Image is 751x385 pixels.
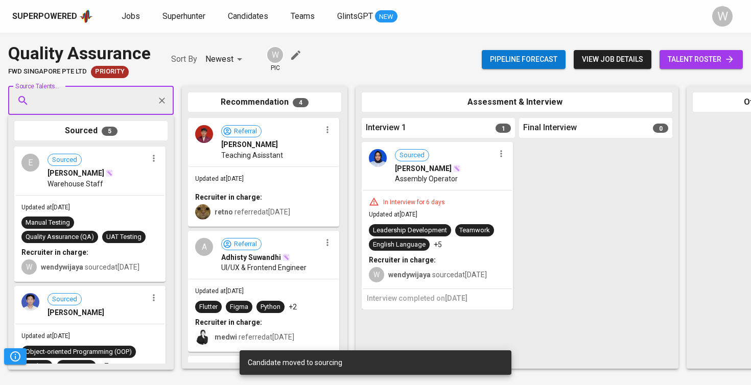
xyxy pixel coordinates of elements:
button: Open [168,100,170,102]
b: Recruiter in charge: [195,318,262,326]
button: Pipeline forecast [482,50,566,69]
button: Clear [155,93,169,108]
a: talent roster [660,50,743,69]
span: referred at [DATE] [215,333,294,341]
a: Candidates [228,10,270,23]
div: Sourced [14,121,168,141]
span: Updated at [DATE] [195,287,244,295]
div: Quality Assurance [8,41,151,66]
p: +2 [289,302,297,312]
img: 4976aaf74b9fc3edfa6676f72649cecb.png [195,125,213,143]
h6: Interview completed on [367,293,508,304]
div: Candidate moved to sourcing [248,357,503,368]
div: New Job received from Demand Team [91,66,129,78]
b: retno [215,208,233,216]
span: Priority [91,67,129,77]
a: GlintsGPT NEW [337,10,397,23]
div: Superpowered [12,11,77,22]
img: 6658050e09378bb7706b80df13fcc609.jpg [369,149,387,167]
b: Recruiter in charge: [369,256,436,264]
div: Quality Assurance (QA) [26,232,94,242]
div: Assessment & Interview [362,92,672,112]
div: ESourced[PERSON_NAME]Warehouse StaffUpdated at[DATE]Manual TestingQuality Assurance (QA)UAT Testi... [14,147,166,282]
span: Teams [291,11,315,21]
span: Adhisty Suwandhi [221,252,281,262]
a: Superhunter [162,10,207,23]
span: Assembly Operator [395,174,458,184]
span: referred at [DATE] [215,208,290,216]
span: Referral [230,127,261,136]
span: Warehouse Staff [48,179,103,189]
div: A [195,238,213,256]
span: GlintsGPT [337,11,373,21]
span: UI/UX & Frontend Engineer [221,262,307,273]
button: view job details [574,50,651,69]
b: Recruiter in charge: [21,248,88,256]
img: magic_wand.svg [453,164,461,173]
div: Object-oriented Programming (OOP) [26,347,132,357]
div: E [21,154,39,172]
div: Newest [205,50,246,69]
span: NEW [375,12,397,22]
img: e73a3394-c80d-4df5-b8d3-45722d646088.jpg [21,293,39,311]
span: Candidates [228,11,268,21]
span: [DATE] [445,294,467,302]
b: Recruiter in charge: [195,193,262,201]
img: magic_wand.svg [105,169,113,177]
span: Sourced [395,151,429,160]
div: Node.js [26,362,49,371]
div: W [712,6,733,27]
span: Referral [230,239,261,249]
b: wendywijaya [41,263,83,271]
span: [PERSON_NAME] [395,163,452,174]
div: W [21,259,37,275]
span: Updated at [DATE] [21,204,70,211]
p: +5 [434,239,442,250]
span: Interview 1 [366,122,406,134]
div: In Interview for 6 days [379,198,449,207]
div: Figma [230,302,248,312]
span: [PERSON_NAME] [221,139,278,150]
p: Newest [205,53,233,65]
span: 4 [293,98,309,107]
div: pic [266,46,284,73]
a: Superpoweredapp logo [12,9,93,24]
div: W [266,46,284,64]
span: 1 [496,124,511,133]
span: Sourced [48,295,81,304]
span: Jobs [122,11,140,21]
a: Teams [291,10,317,23]
div: Sourced[PERSON_NAME]Assembly OperatorIn Interview for 6 daysUpdated at[DATE]Leadership Developmen... [362,142,513,309]
div: JavaScript [61,362,92,371]
div: Referral[PERSON_NAME]Teaching AsisstantUpdated at[DATE]Recruiter in charge:retno referredat[DATE] [188,118,339,227]
span: FWD Singapore Pte Ltd [8,67,87,77]
span: view job details [582,53,643,66]
span: Updated at [DATE] [369,211,417,218]
span: 0 [653,124,668,133]
span: [PERSON_NAME] [48,307,104,318]
div: Recommendation [188,92,341,112]
span: talent roster [668,53,735,66]
div: Python [261,302,280,312]
span: Final Interview [523,122,577,134]
div: Teamwork [459,226,490,235]
span: Updated at [DATE] [21,332,70,340]
img: app logo [79,9,93,24]
span: Teaching Asisstant [221,150,283,160]
div: W [369,267,384,282]
span: [PERSON_NAME] [48,168,104,178]
div: UAT Testing [106,232,142,242]
span: Pipeline forecast [490,53,557,66]
div: AReferralAdhisty SuwandhiUI/UX & Frontend EngineerUpdated at[DATE]FlutterFigmaPython+2Recruiter i... [188,231,339,352]
p: +7 [100,361,108,371]
img: ec6c0910-f960-4a00-a8f8-c5744e41279e.jpg [195,204,210,220]
div: Leadership Development [373,226,447,235]
b: wendywijaya [388,271,431,279]
span: sourced at [DATE] [388,271,487,279]
button: Pipeline Triggers [4,348,27,365]
span: Sourced [48,155,81,165]
span: Superhunter [162,11,205,21]
span: sourced at [DATE] [41,263,139,271]
a: Jobs [122,10,142,23]
img: magic_wand.svg [282,253,290,261]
